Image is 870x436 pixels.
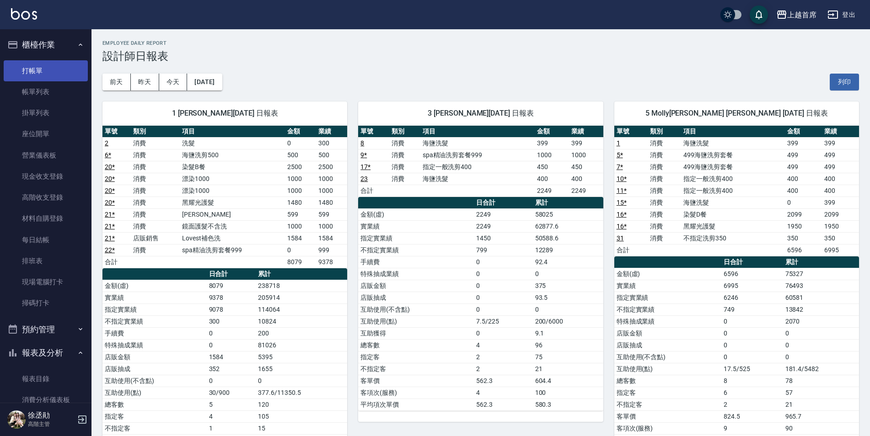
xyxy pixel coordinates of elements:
[783,339,859,351] td: 0
[187,74,222,90] button: [DATE]
[102,363,207,375] td: 店販抽成
[614,399,721,410] td: 不指定客
[785,137,822,149] td: 399
[822,185,859,197] td: 400
[256,268,347,280] th: 累計
[4,271,88,292] a: 現場電腦打卡
[783,280,859,292] td: 76493
[358,185,389,197] td: 合計
[131,137,180,149] td: 消費
[474,292,532,303] td: 0
[533,363,603,375] td: 21
[131,244,180,256] td: 消費
[102,410,207,422] td: 指定客
[360,139,364,147] a: 8
[358,268,474,280] td: 特殊抽成業績
[535,185,569,197] td: 2249
[358,399,474,410] td: 平均項次單價
[256,399,347,410] td: 120
[285,232,316,244] td: 1584
[358,303,474,315] td: 互助使用(不含點)
[783,303,859,315] td: 13842
[316,149,347,161] td: 500
[474,280,532,292] td: 0
[316,137,347,149] td: 300
[533,280,603,292] td: 375
[533,292,603,303] td: 93.5
[822,220,859,232] td: 1950
[533,208,603,220] td: 58025
[614,422,721,434] td: 客項次(服務)
[131,173,180,185] td: 消費
[614,351,721,363] td: 互助使用(不含點)
[648,137,681,149] td: 消費
[474,232,532,244] td: 1450
[721,339,783,351] td: 0
[785,126,822,138] th: 金額
[785,244,822,256] td: 6596
[256,315,347,327] td: 10824
[207,422,256,434] td: 1
[369,109,592,118] span: 3 [PERSON_NAME][DATE] 日報表
[614,292,721,303] td: 指定實業績
[785,161,822,173] td: 499
[358,351,474,363] td: 指定客
[4,389,88,410] a: 消費分析儀表板
[4,250,88,271] a: 排班表
[358,197,603,411] table: a dense table
[389,149,420,161] td: 消費
[285,185,316,197] td: 1000
[681,232,785,244] td: 不指定洗剪350
[783,375,859,387] td: 78
[721,268,783,280] td: 6596
[256,339,347,351] td: 81026
[420,173,535,185] td: 海鹽洗髮
[783,399,859,410] td: 21
[535,149,569,161] td: 1000
[614,268,721,280] td: 金額(虛)
[822,161,859,173] td: 499
[721,315,783,327] td: 0
[474,327,532,339] td: 0
[180,232,285,244] td: Lovest補色洗
[102,256,131,268] td: 合計
[533,220,603,232] td: 62877.6
[131,208,180,220] td: 消費
[316,161,347,173] td: 2500
[750,5,768,24] button: save
[535,137,569,149] td: 399
[285,208,316,220] td: 599
[614,126,648,138] th: 單號
[102,292,207,303] td: 實業績
[783,292,859,303] td: 60581
[102,126,347,268] table: a dense table
[131,74,159,90] button: 昨天
[285,149,316,161] td: 500
[535,161,569,173] td: 450
[474,256,532,268] td: 0
[389,137,420,149] td: 消費
[180,161,285,173] td: 染髮B餐
[316,232,347,244] td: 1584
[420,161,535,173] td: 指定一般洗剪400
[389,161,420,173] td: 消費
[4,123,88,144] a: 座位開單
[358,363,474,375] td: 不指定客
[316,185,347,197] td: 1000
[358,315,474,327] td: 互助使用(點)
[358,339,474,351] td: 總客數
[681,149,785,161] td: 499海鹽洗剪套餐
[420,137,535,149] td: 海鹽洗髮
[785,185,822,197] td: 400
[4,33,88,57] button: 櫃檯作業
[102,375,207,387] td: 互助使用(不含點)
[207,327,256,339] td: 0
[533,232,603,244] td: 50588.6
[569,137,603,149] td: 399
[785,173,822,185] td: 400
[102,327,207,339] td: 手續費
[207,399,256,410] td: 5
[358,244,474,256] td: 不指定實業績
[4,341,88,365] button: 報表及分析
[569,161,603,173] td: 450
